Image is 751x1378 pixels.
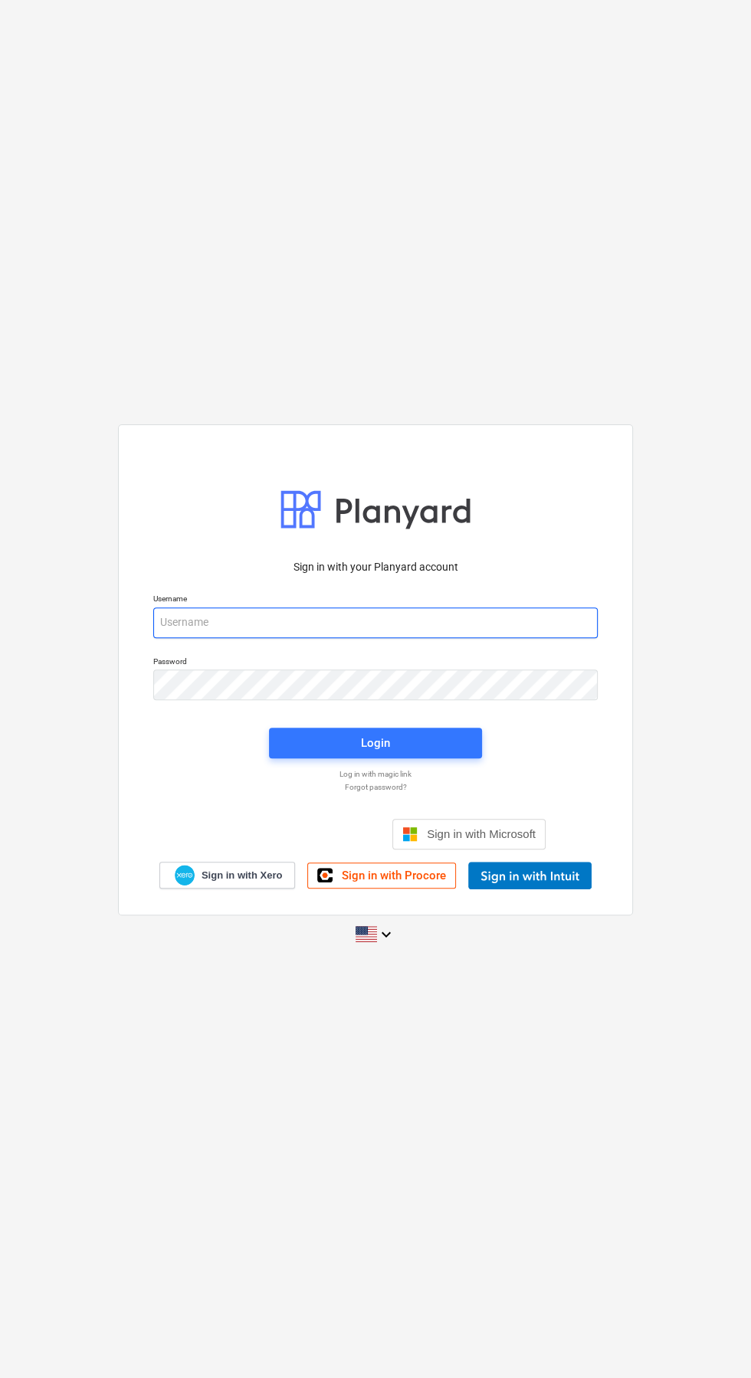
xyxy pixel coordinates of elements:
[153,607,598,638] input: Username
[427,827,536,840] span: Sign in with Microsoft
[146,782,605,792] a: Forgot password?
[153,559,598,575] p: Sign in with your Planyard account
[269,728,482,758] button: Login
[361,733,390,753] div: Login
[377,925,395,944] i: keyboard_arrow_down
[153,656,598,669] p: Password
[342,869,446,882] span: Sign in with Procore
[153,594,598,607] p: Username
[146,769,605,779] a: Log in with magic link
[175,865,195,885] img: Xero logo
[307,862,456,889] a: Sign in with Procore
[198,817,388,851] iframe: Sign in with Google Button
[202,869,282,882] span: Sign in with Xero
[159,862,296,889] a: Sign in with Xero
[402,826,418,842] img: Microsoft logo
